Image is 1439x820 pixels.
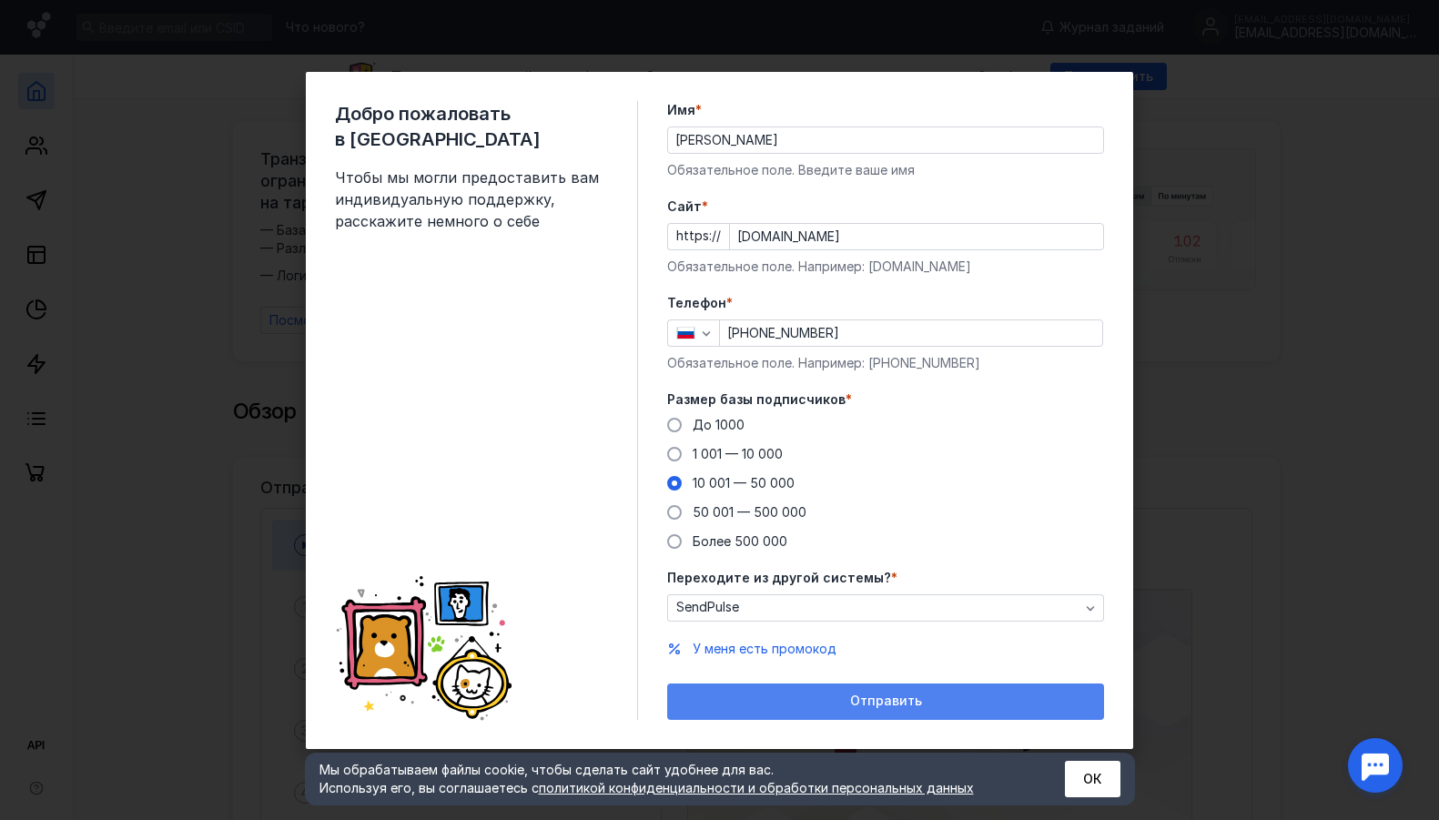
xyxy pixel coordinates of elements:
span: 1 001 — 10 000 [693,446,783,461]
span: Размер базы подписчиков [667,390,846,409]
span: Чтобы мы могли предоставить вам индивидуальную поддержку, расскажите немного о себе [335,167,608,232]
span: Более 500 000 [693,533,787,549]
span: У меня есть промокод [693,641,836,656]
span: Добро пожаловать в [GEOGRAPHIC_DATA] [335,101,608,152]
button: SendPulse [667,594,1104,622]
div: Мы обрабатываем файлы cookie, чтобы сделать сайт удобнее для вас. Используя его, вы соглашаетесь c [319,761,1020,797]
span: 50 001 — 500 000 [693,504,806,520]
span: Переходите из другой системы? [667,569,891,587]
button: ОК [1065,761,1120,797]
div: Обязательное поле. Введите ваше имя [667,161,1104,179]
span: SendPulse [676,600,739,615]
span: Отправить [850,693,922,709]
a: политикой конфиденциальности и обработки персональных данных [539,780,974,795]
div: Обязательное поле. Например: [DOMAIN_NAME] [667,258,1104,276]
span: Cайт [667,197,702,216]
span: Телефон [667,294,726,312]
button: Отправить [667,683,1104,720]
span: Имя [667,101,695,119]
div: Обязательное поле. Например: [PHONE_NUMBER] [667,354,1104,372]
button: У меня есть промокод [693,640,836,658]
span: 10 001 — 50 000 [693,475,795,491]
span: До 1000 [693,417,745,432]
